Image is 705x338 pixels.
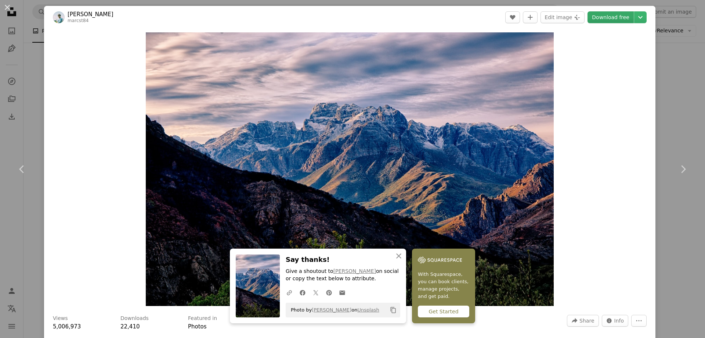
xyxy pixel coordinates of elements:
a: [PERSON_NAME] [312,307,351,313]
span: 22,410 [120,323,140,330]
a: Unsplash [357,307,379,313]
a: Photos [188,323,207,330]
button: Edit image [540,11,585,23]
button: Copy to clipboard [387,304,399,316]
button: Stats about this image [602,315,629,327]
h3: Downloads [120,315,149,322]
a: Share on Pinterest [322,285,336,300]
img: Go to Marc St's profile [53,11,65,23]
button: Choose download size [634,11,647,23]
button: Like [505,11,520,23]
a: With Squarespace, you can book clients, manage projects, and get paid.Get Started [412,249,475,323]
span: Info [614,315,624,326]
a: Download free [587,11,634,23]
h3: Say thanks! [286,255,400,265]
a: [PERSON_NAME] [333,268,376,274]
span: 5,006,973 [53,323,81,330]
div: Get Started [418,306,469,317]
button: Zoom in on this image [146,32,554,306]
a: Share over email [336,285,349,300]
a: Share on Facebook [296,285,309,300]
h3: Views [53,315,68,322]
p: Give a shoutout to on social or copy the text below to attribute. [286,268,400,283]
a: Share on Twitter [309,285,322,300]
img: file-1747939142011-51e5cc87e3c9 [418,255,462,266]
button: Add to Collection [523,11,538,23]
a: marcst84 [68,18,89,23]
span: With Squarespace, you can book clients, manage projects, and get paid. [418,271,469,300]
a: Next [661,134,705,204]
a: [PERSON_NAME] [68,11,113,18]
span: Share [579,315,594,326]
button: More Actions [631,315,647,327]
img: a view of a mountain range with trees in the foreground [146,32,554,306]
button: Share this image [567,315,599,327]
h3: Featured in [188,315,217,322]
span: Photo by on [287,304,379,316]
